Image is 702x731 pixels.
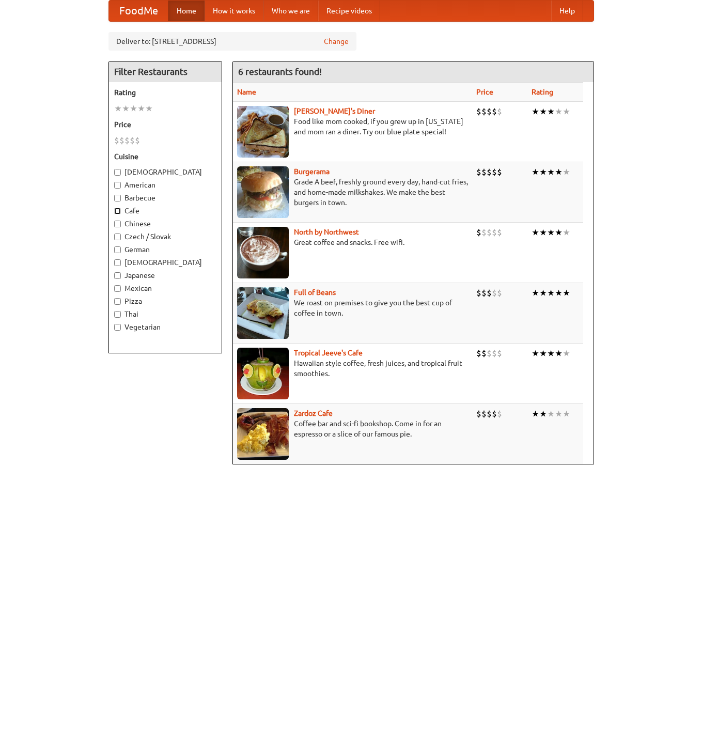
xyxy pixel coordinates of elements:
[563,408,570,419] li: ★
[481,287,487,299] li: $
[555,287,563,299] li: ★
[547,287,555,299] li: ★
[555,227,563,238] li: ★
[114,296,216,306] label: Pizza
[492,408,497,419] li: $
[555,166,563,178] li: ★
[130,135,135,146] li: $
[237,348,289,399] img: jeeves.jpg
[114,270,216,281] label: Japanese
[114,246,121,253] input: German
[481,408,487,419] li: $
[114,87,216,98] h5: Rating
[547,166,555,178] li: ★
[108,32,356,51] div: Deliver to: [STREET_ADDRESS]
[563,106,570,117] li: ★
[114,285,121,292] input: Mexican
[547,227,555,238] li: ★
[294,349,363,357] a: Tropical Jeeve's Cafe
[492,348,497,359] li: $
[237,116,468,137] p: Food like mom cooked, if you grew up in [US_STATE] and mom ran a diner. Try our blue plate special!
[114,322,216,332] label: Vegetarian
[168,1,205,21] a: Home
[476,348,481,359] li: $
[114,272,121,279] input: Japanese
[237,418,468,439] p: Coffee bar and sci-fi bookshop. Come in for an espresso or a slice of our famous pie.
[476,166,481,178] li: $
[137,103,145,114] li: ★
[487,166,492,178] li: $
[294,167,330,176] a: Burgerama
[119,135,124,146] li: $
[539,227,547,238] li: ★
[114,206,216,216] label: Cafe
[563,287,570,299] li: ★
[145,103,153,114] li: ★
[130,103,137,114] li: ★
[114,208,121,214] input: Cafe
[539,408,547,419] li: ★
[237,227,289,278] img: north.jpg
[492,166,497,178] li: $
[532,106,539,117] li: ★
[238,67,322,76] ng-pluralize: 6 restaurants found!
[114,103,122,114] li: ★
[114,257,216,268] label: [DEMOGRAPHIC_DATA]
[135,135,140,146] li: $
[124,135,130,146] li: $
[114,135,119,146] li: $
[487,227,492,238] li: $
[492,287,497,299] li: $
[476,227,481,238] li: $
[324,36,349,46] a: Change
[497,348,502,359] li: $
[487,348,492,359] li: $
[109,1,168,21] a: FoodMe
[237,88,256,96] a: Name
[294,228,359,236] b: North by Northwest
[476,287,481,299] li: $
[563,348,570,359] li: ★
[539,166,547,178] li: ★
[563,166,570,178] li: ★
[497,106,502,117] li: $
[497,166,502,178] li: $
[476,88,493,96] a: Price
[476,106,481,117] li: $
[487,287,492,299] li: $
[547,408,555,419] li: ★
[114,231,216,242] label: Czech / Slovak
[205,1,263,21] a: How it works
[532,88,553,96] a: Rating
[237,177,468,208] p: Grade A beef, freshly ground every day, hand-cut fries, and home-made milkshakes. We make the bes...
[481,348,487,359] li: $
[114,311,121,318] input: Thai
[294,409,333,417] b: Zardoz Cafe
[532,287,539,299] li: ★
[114,298,121,305] input: Pizza
[114,195,121,201] input: Barbecue
[294,288,336,297] b: Full of Beans
[539,106,547,117] li: ★
[547,106,555,117] li: ★
[114,169,121,176] input: [DEMOGRAPHIC_DATA]
[563,227,570,238] li: ★
[555,106,563,117] li: ★
[532,227,539,238] li: ★
[263,1,318,21] a: Who we are
[294,107,375,115] a: [PERSON_NAME]'s Diner
[114,193,216,203] label: Barbecue
[109,61,222,82] h4: Filter Restaurants
[237,237,468,247] p: Great coffee and snacks. Free wifi.
[114,244,216,255] label: German
[114,234,121,240] input: Czech / Slovak
[532,348,539,359] li: ★
[539,348,547,359] li: ★
[114,180,216,190] label: American
[237,106,289,158] img: sallys.jpg
[114,324,121,331] input: Vegetarian
[318,1,380,21] a: Recipe videos
[532,408,539,419] li: ★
